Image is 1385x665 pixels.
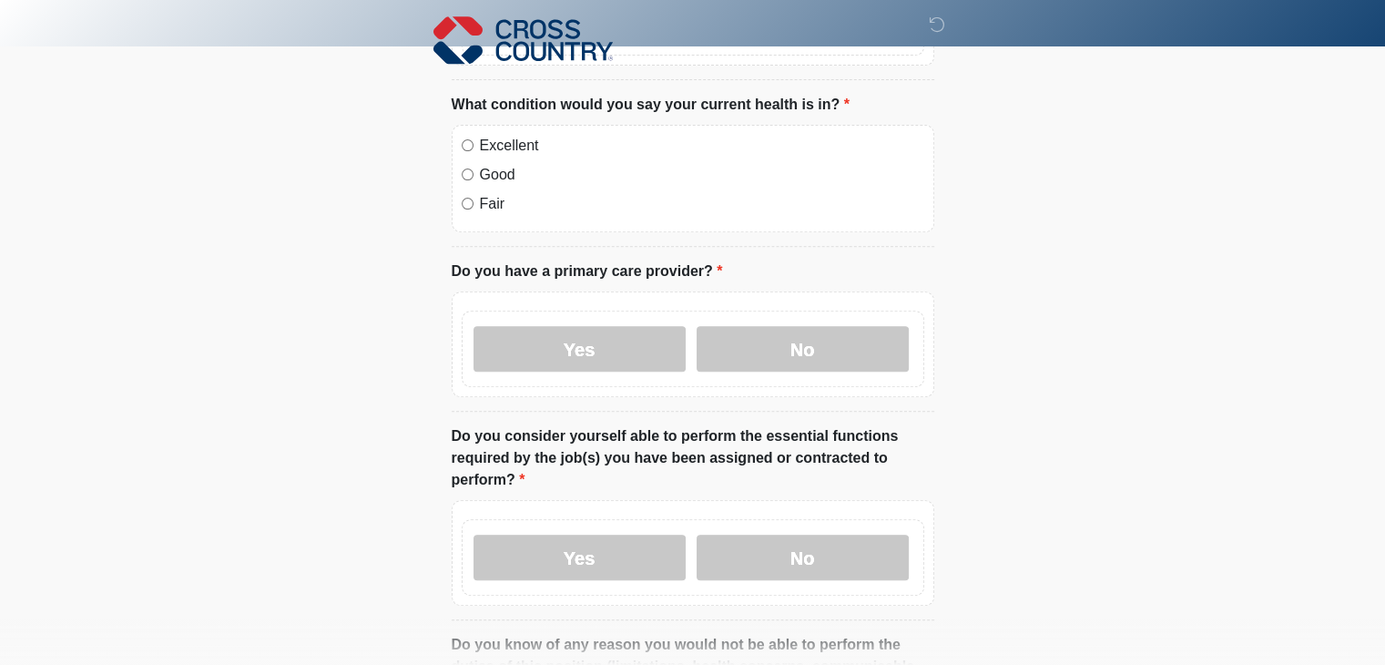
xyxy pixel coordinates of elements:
[462,198,474,210] input: Fair
[474,326,686,372] label: Yes
[433,14,614,66] img: Cross Country Logo
[452,261,723,282] label: Do you have a primary care provider?
[480,135,924,157] label: Excellent
[452,94,850,116] label: What condition would you say your current health is in?
[462,139,474,151] input: Excellent
[697,535,909,580] label: No
[474,535,686,580] label: Yes
[452,425,934,491] label: Do you consider yourself able to perform the essential functions required by the job(s) you have ...
[480,164,924,186] label: Good
[480,193,924,215] label: Fair
[462,169,474,180] input: Good
[697,326,909,372] label: No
